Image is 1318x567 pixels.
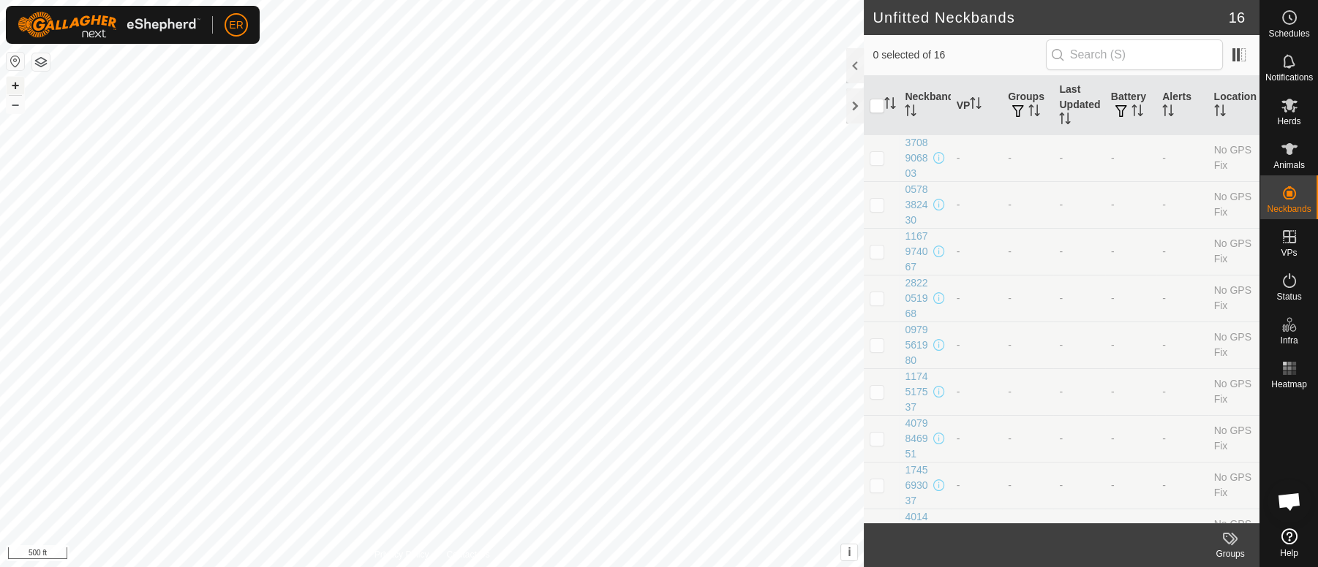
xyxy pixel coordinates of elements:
[1046,39,1223,70] input: Search (S)
[905,416,930,462] div: 4079846951
[1214,107,1226,118] p-sorticon: Activate to sort
[905,369,930,415] div: 1174517537
[1059,433,1063,444] span: -
[1105,275,1156,321] td: -
[1059,199,1063,210] span: -
[7,77,24,94] button: +
[1208,76,1259,135] th: Location
[1156,462,1208,509] td: -
[1002,134,1053,181] td: -
[957,479,960,491] app-display-virtual-paddock-transition: -
[957,152,960,164] app-display-virtual-paddock-transition: -
[1208,368,1259,415] td: No GPS Fix
[970,99,982,111] p-sorticon: Activate to sort
[7,96,24,113] button: –
[1281,248,1297,257] span: VPs
[1059,479,1063,491] span: -
[873,9,1228,26] h2: Unfitted Neckbands
[32,53,50,71] button: Map Layers
[1280,336,1298,345] span: Infra
[957,292,960,304] app-display-virtual-paddock-transition: -
[1105,509,1156,555] td: -
[1156,134,1208,181] td: -
[1105,228,1156,275] td: -
[1276,292,1301,301] span: Status
[1156,321,1208,368] td: -
[1059,386,1063,397] span: -
[1002,462,1053,509] td: -
[1002,509,1053,555] td: -
[374,548,429,561] a: Privacy Policy
[957,199,960,210] app-display-virtual-paddock-transition: -
[1208,462,1259,509] td: No GPS Fix
[1059,152,1063,164] span: -
[1105,134,1156,181] td: -
[884,99,896,111] p-sorticon: Activate to sort
[1002,368,1053,415] td: -
[1059,115,1071,126] p-sorticon: Activate to sort
[841,544,857,560] button: i
[7,53,24,70] button: Reset Map
[1156,509,1208,555] td: -
[1131,107,1143,118] p-sorticon: Activate to sort
[1053,76,1104,135] th: Last Updated
[905,135,930,181] div: 3708906803
[905,229,930,275] div: 1167974067
[1002,415,1053,462] td: -
[1059,246,1063,257] span: -
[1268,479,1311,523] a: Open chat
[1002,76,1053,135] th: Groups
[1208,275,1259,321] td: No GPS Fix
[1208,181,1259,228] td: No GPS Fix
[1028,107,1040,118] p-sorticon: Activate to sort
[957,433,960,444] app-display-virtual-paddock-transition: -
[1208,509,1259,555] td: No GPS Fix
[1277,117,1300,126] span: Herds
[1156,228,1208,275] td: -
[905,463,930,509] div: 1745693037
[905,107,916,118] p-sorticon: Activate to sort
[1260,522,1318,563] a: Help
[848,546,851,558] span: i
[1156,181,1208,228] td: -
[957,246,960,257] app-display-virtual-paddock-transition: -
[905,322,930,368] div: 0979561980
[1002,275,1053,321] td: -
[1229,7,1245,28] span: 16
[1156,415,1208,462] td: -
[905,509,930,555] div: 4014131065
[957,339,960,351] app-display-virtual-paddock-transition: -
[1273,161,1305,170] span: Animals
[1105,321,1156,368] td: -
[1105,462,1156,509] td: -
[1059,292,1063,304] span: -
[1208,134,1259,181] td: No GPS Fix
[1105,181,1156,228] td: -
[905,182,930,228] div: 0578382430
[229,18,243,33] span: ER
[899,76,950,135] th: Neckband
[1105,368,1156,415] td: -
[1156,76,1208,135] th: Alerts
[1002,181,1053,228] td: -
[1280,549,1298,558] span: Help
[1156,368,1208,415] td: -
[1201,547,1259,560] div: Groups
[1268,29,1309,38] span: Schedules
[1105,415,1156,462] td: -
[905,275,930,321] div: 2822051968
[1162,107,1174,118] p-sorticon: Activate to sort
[957,386,960,397] app-display-virtual-paddock-transition: -
[1059,339,1063,351] span: -
[1002,228,1053,275] td: -
[873,47,1045,63] span: 0 selected of 16
[1156,275,1208,321] td: -
[1208,415,1259,462] td: No GPS Fix
[1271,380,1307,389] span: Heatmap
[1208,321,1259,368] td: No GPS Fix
[1002,321,1053,368] td: -
[446,548,489,561] a: Contact Us
[1265,73,1313,82] span: Notifications
[951,76,1002,135] th: VP
[1105,76,1156,135] th: Battery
